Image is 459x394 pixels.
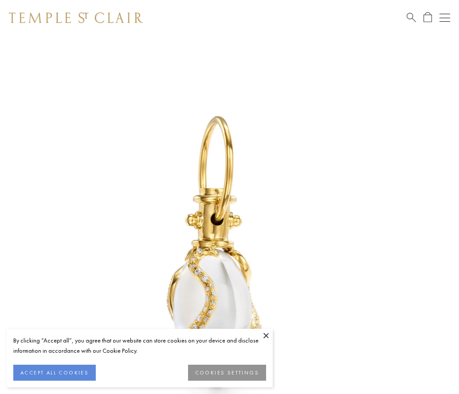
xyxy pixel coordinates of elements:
[188,365,266,381] button: COOKIES SETTINGS
[424,12,432,23] a: Open Shopping Bag
[439,12,450,23] button: Open navigation
[13,335,266,356] div: By clicking “Accept all”, you agree that our website can store cookies on your device and disclos...
[407,12,416,23] a: Search
[9,12,143,23] img: Temple St. Clair
[13,365,96,381] button: ACCEPT ALL COOKIES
